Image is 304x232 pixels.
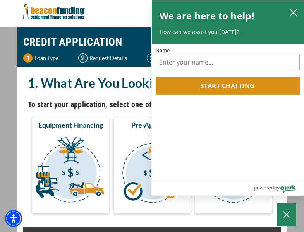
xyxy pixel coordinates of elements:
[28,74,277,92] h2: 1. What Are You Looking For?
[89,53,127,63] p: Request Details
[38,120,103,130] span: Equipment Financing
[287,7,300,18] button: close chatbox
[274,183,280,193] span: by
[5,210,22,227] div: Accessibility Menu
[147,53,156,63] img: Step 3
[254,182,304,195] a: Powered by Olark
[32,117,109,213] button: Equipment Financing
[160,28,296,36] p: How can we assist you [DATE]?
[78,53,88,63] img: Step 2
[34,53,58,63] p: Loan Type
[33,133,108,210] img: Equipment Financing
[156,48,300,53] label: Name
[113,117,191,213] button: Pre-Approval
[156,77,300,95] button: Start chatting
[277,203,296,226] button: Close Chatbox
[254,183,274,193] span: powered
[131,120,173,130] span: Pre-Approval
[115,133,189,210] img: Pre-Approval
[156,55,300,70] input: Name
[23,31,281,53] h1: CREDIT APPLICATION
[28,98,277,111] h4: To start your application, select one of the three options below.
[23,53,33,63] img: Step 1
[160,8,255,24] h2: We are here to help!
